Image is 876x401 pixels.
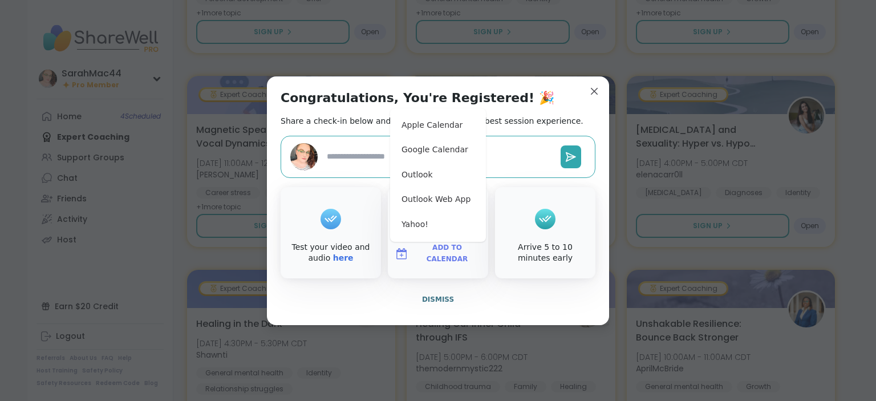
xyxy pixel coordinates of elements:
span: Dismiss [422,295,454,303]
div: Test your video and audio [283,242,379,264]
button: Outlook [395,163,481,188]
button: Dismiss [281,287,595,311]
h1: Congratulations, You're Registered! 🎉 [281,90,554,106]
button: Apple Calendar [395,113,481,138]
img: SarahMac44 [290,143,318,171]
button: Google Calendar [395,137,481,163]
div: Arrive 5 to 10 minutes early [497,242,593,264]
button: Yahoo! [395,212,481,237]
span: Add to Calendar [413,242,481,265]
a: here [333,253,354,262]
button: Outlook Web App [395,187,481,212]
h2: Share a check-in below and see our tips to get the best session experience. [281,115,583,127]
button: Add to Calendar [390,242,486,266]
img: ShareWell Logomark [395,247,408,261]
